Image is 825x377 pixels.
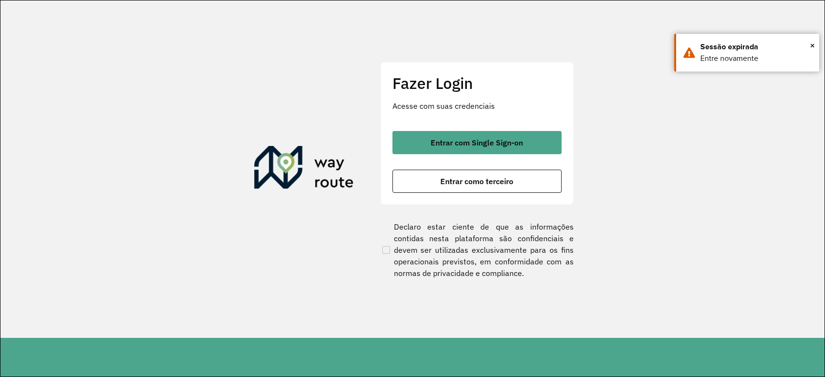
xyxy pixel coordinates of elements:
button: button [392,170,562,193]
button: Close [810,38,815,53]
div: Entre novamente [700,53,812,64]
span: Entrar como terceiro [440,177,513,185]
button: button [392,131,562,154]
img: Roteirizador AmbevTech [254,146,354,192]
div: Sessão expirada [700,41,812,53]
label: Declaro estar ciente de que as informações contidas nesta plataforma são confidenciais e devem se... [380,221,574,279]
span: × [810,38,815,53]
p: Acesse com suas credenciais [392,100,562,112]
h2: Fazer Login [392,74,562,92]
span: Entrar com Single Sign-on [431,139,523,146]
